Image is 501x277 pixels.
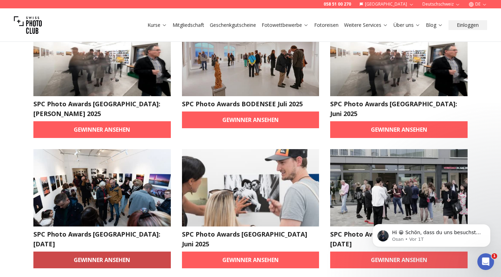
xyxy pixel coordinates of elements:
a: Mitgliedschaft [173,22,204,29]
a: Gewinner ansehen [330,252,468,268]
img: SPC Photo Awards BODENSEE Juli 2025 [182,19,319,96]
img: SPC Photo Awards WIEN Juni 2025 [182,149,319,226]
a: Fotoreisen [314,22,339,29]
img: SPC Photo Awards BERLIN May 2025 [330,149,468,226]
h2: SPC Photo Awards [GEOGRAPHIC_DATA]: Juni 2025 [330,99,468,118]
a: Weitere Services [344,22,388,29]
button: Mitgliedschaft [170,20,207,30]
img: SPC Photo Awards Geneva: June 2025 [33,149,171,226]
a: Geschenkgutscheine [210,22,256,29]
a: Gewinner ansehen [33,121,171,138]
button: Weitere Services [341,20,391,30]
iframe: Intercom live chat [477,253,494,270]
button: Kurse [145,20,170,30]
h2: SPC Photo Awards [GEOGRAPHIC_DATA]: [PERSON_NAME] 2025 [33,99,171,118]
span: 1 [492,253,497,259]
a: Kurse [148,22,167,29]
a: Blog [426,22,443,29]
h2: SPC Photo Awards BODENSEE Juli 2025 [182,99,319,109]
a: Gewinner ansehen [330,121,468,138]
button: Geschenkgutscheine [207,20,259,30]
h2: SPC Photo Awards [GEOGRAPHIC_DATA] Juni 2025 [182,229,319,249]
button: Fotowettbewerbe [259,20,311,30]
iframe: Intercom notifications Nachricht [362,209,501,258]
h2: SPC Photo Awards [GEOGRAPHIC_DATA]: [DATE] [33,229,171,249]
button: Fotoreisen [311,20,341,30]
a: Fotowettbewerbe [262,22,309,29]
a: Gewinner ansehen [33,252,171,268]
a: Über uns [393,22,420,29]
a: Gewinner ansehen [182,111,319,128]
img: SPC Photo Awards Zürich: Herbst 2025 [33,19,171,96]
h2: SPC Photo Awards [GEOGRAPHIC_DATA] [DATE] [330,229,468,249]
button: Einloggen [448,20,487,30]
a: 058 51 00 270 [324,1,351,7]
a: Gewinner ansehen [182,252,319,268]
button: Über uns [391,20,423,30]
img: SPC Photo Awards Zürich: Juni 2025 [330,19,468,96]
button: Blog [423,20,446,30]
img: Swiss photo club [14,11,42,39]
